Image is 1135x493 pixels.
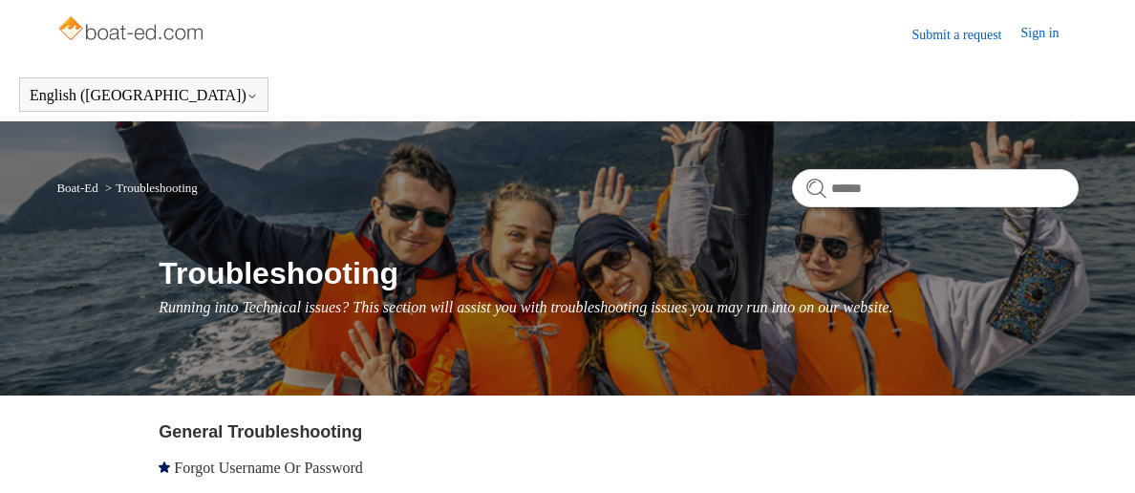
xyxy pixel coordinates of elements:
p: Running into Technical issues? This section will assist you with troubleshooting issues you may r... [159,296,1078,319]
button: English ([GEOGRAPHIC_DATA]) [30,87,258,104]
a: Sign in [1021,23,1079,46]
a: General Troubleshooting [159,422,362,441]
a: Submit a request [911,25,1020,45]
h1: Troubleshooting [159,250,1078,296]
a: Forgot Username Or Password [174,460,362,476]
li: Troubleshooting [101,181,198,195]
li: Boat-Ed [56,181,101,195]
input: Search [792,169,1079,207]
svg: Promoted article [159,461,170,473]
a: Boat-Ed [56,181,97,195]
img: Boat-Ed Help Center home page [56,11,208,50]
